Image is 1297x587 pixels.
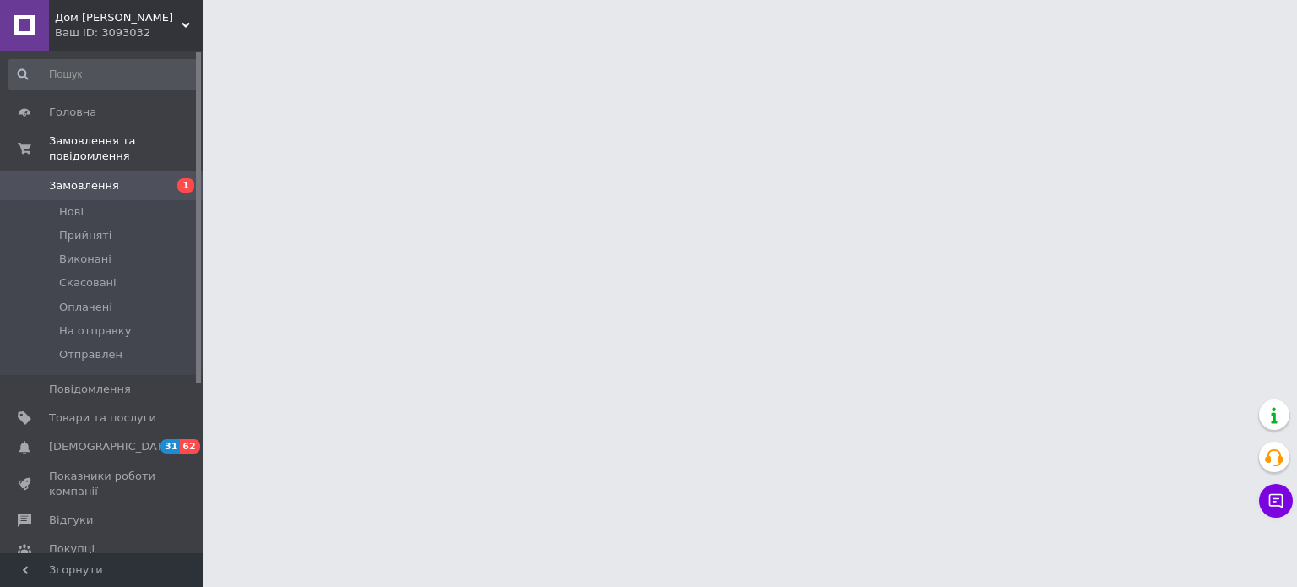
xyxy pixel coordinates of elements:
span: Головна [49,105,96,120]
span: 62 [180,439,199,454]
span: Повідомлення [49,382,131,397]
span: 1 [177,178,194,193]
span: Товари та послуги [49,410,156,426]
span: Показники роботи компанії [49,469,156,499]
div: Ваш ID: 3093032 [55,25,203,41]
span: Дом Лео [55,10,182,25]
button: Чат з покупцем [1259,484,1293,518]
span: На отправку [59,323,131,339]
span: Оплачені [59,300,112,315]
span: Відгуки [49,513,93,528]
span: Прийняті [59,228,111,243]
span: Покупці [49,541,95,557]
span: Отправлен [59,347,122,362]
span: Виконані [59,252,111,267]
span: 31 [160,439,180,454]
span: Замовлення [49,178,119,193]
span: [DEMOGRAPHIC_DATA] [49,439,174,454]
input: Пошук [8,59,199,90]
span: Скасовані [59,275,117,291]
span: Замовлення та повідомлення [49,133,203,164]
span: Нові [59,204,84,220]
